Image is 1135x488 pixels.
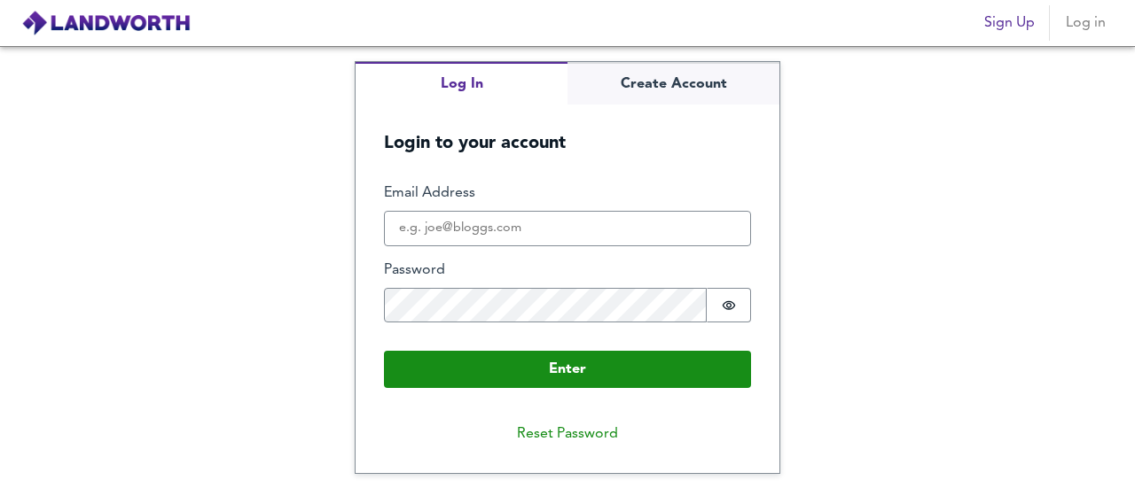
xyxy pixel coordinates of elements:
[21,10,191,36] img: logo
[984,11,1035,35] span: Sign Up
[356,62,567,105] button: Log In
[977,5,1042,41] button: Sign Up
[707,288,751,323] button: Show password
[356,105,779,155] h5: Login to your account
[384,183,751,204] label: Email Address
[1064,11,1107,35] span: Log in
[1057,5,1114,41] button: Log in
[384,351,751,388] button: Enter
[384,211,751,246] input: e.g. joe@bloggs.com
[384,260,751,281] label: Password
[503,416,632,452] button: Reset Password
[567,62,779,105] button: Create Account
